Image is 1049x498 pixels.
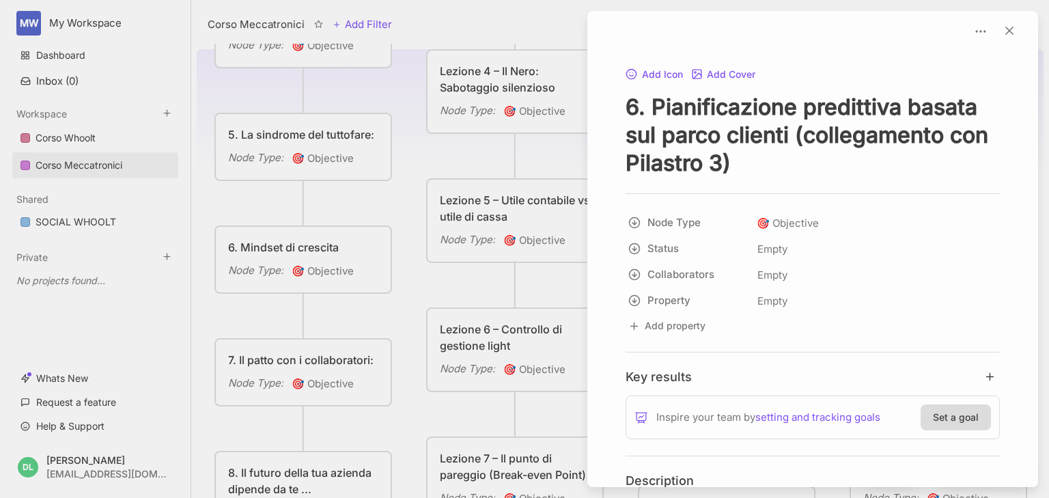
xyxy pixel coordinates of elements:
textarea: node title [626,93,1000,177]
button: Collaborators [621,262,753,287]
h4: Description [626,473,1000,488]
button: Add property [626,317,708,335]
button: Add Cover [691,69,756,81]
button: Node Type [621,210,753,235]
span: Empty [757,292,788,310]
h4: Key results [626,369,692,385]
button: Set a goal [921,404,991,430]
span: Empty [757,240,788,258]
button: Status [621,236,753,261]
div: CollaboratorsEmpty [626,262,1000,288]
span: Status [647,240,738,257]
span: Node Type [647,215,738,231]
span: Empty [757,266,788,284]
span: Property [647,292,738,309]
a: setting and tracking goals [755,409,880,426]
button: Add Icon [626,69,683,81]
div: StatusEmpty [626,236,1000,262]
span: Objective [757,215,819,232]
div: Node Type🎯Objective [626,210,1000,236]
div: PropertyEmpty [626,288,1000,314]
span: Inspire your team by [656,409,880,426]
i: 🎯 [757,217,772,230]
button: add key result [984,370,1001,383]
span: Collaborators [647,266,738,283]
button: Property [621,288,753,313]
